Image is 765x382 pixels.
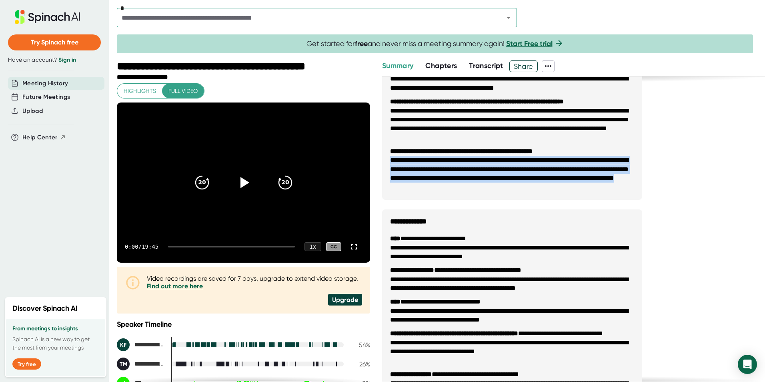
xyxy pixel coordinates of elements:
[355,39,368,48] b: free
[31,38,78,46] span: Try Spinach free
[58,56,76,63] a: Sign in
[117,338,165,351] div: Koutselos Elli (H&M US: US: Construction & Facilities)
[22,107,43,116] button: Upload
[469,60,503,71] button: Transcript
[147,282,203,290] a: Find out more here
[22,92,70,102] button: Future Meetings
[22,79,68,88] button: Meeting History
[506,39,553,48] a: Start Free trial
[8,34,101,50] button: Try Spinach free
[510,59,537,73] span: Share
[117,358,130,370] div: TM
[12,326,99,332] h3: From meetings to insights
[425,61,457,70] span: Chapters
[503,12,514,23] button: Open
[350,341,370,349] div: 54 %
[306,39,564,48] span: Get started for and never miss a meeting summary again!
[326,242,341,251] div: CC
[117,320,370,329] div: Speaker Timeline
[117,338,130,351] div: KF
[382,60,413,71] button: Summary
[147,275,362,290] div: Video recordings are saved for 7 days, upgrade to extend video storage.
[124,86,156,96] span: Highlights
[168,86,198,96] span: Full video
[350,360,370,368] div: 26 %
[12,335,99,352] p: Spinach AI is a new way to get the most from your meetings
[117,358,165,370] div: Todd McConnell
[22,133,66,142] button: Help Center
[8,56,101,64] div: Have an account?
[328,294,362,306] div: Upgrade
[738,355,757,374] div: Open Intercom Messenger
[509,60,538,72] button: Share
[125,243,158,250] div: 0:00 / 19:45
[469,61,503,70] span: Transcript
[117,84,162,99] button: Highlights
[425,60,457,71] button: Chapters
[12,303,78,314] h2: Discover Spinach AI
[12,358,41,370] button: Try free
[162,84,204,99] button: Full video
[22,133,58,142] span: Help Center
[304,242,321,251] div: 1 x
[382,61,413,70] span: Summary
